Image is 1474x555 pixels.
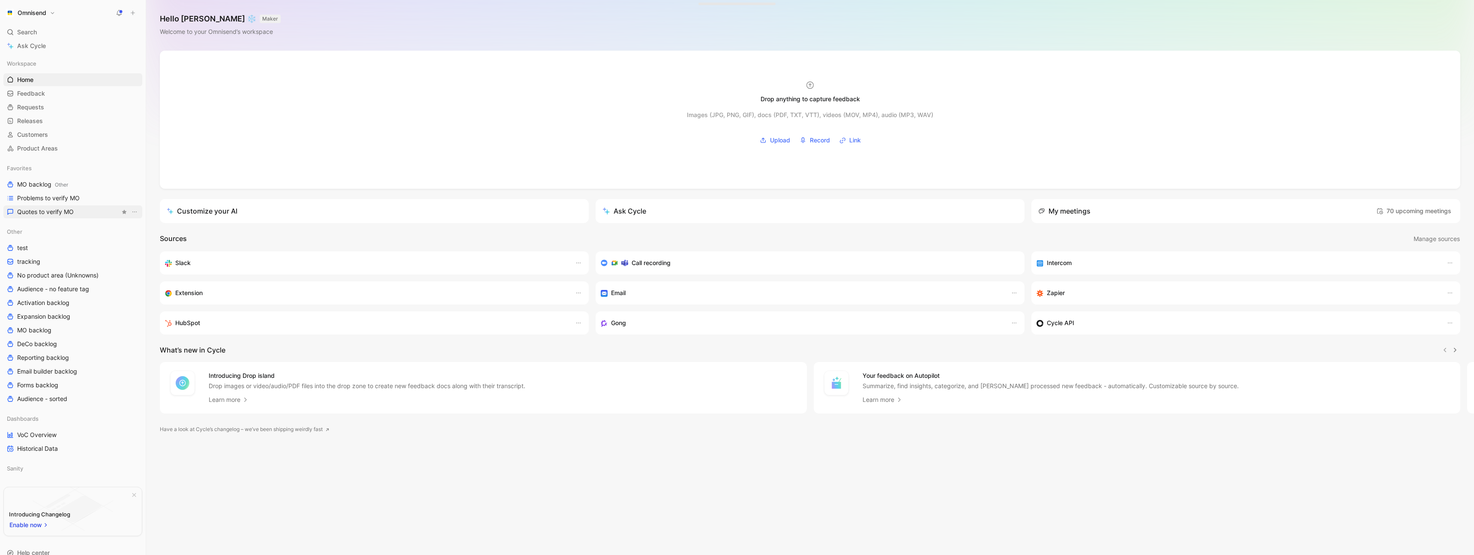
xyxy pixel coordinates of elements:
div: Sync customers & send feedback from custom sources. Get inspired by our favorite use case [1037,318,1438,328]
h1: Hello [PERSON_NAME] ❄️ [160,14,281,24]
button: Ask Cycle [596,199,1025,223]
a: Customers [3,128,142,141]
span: MO backlog [17,180,68,189]
span: Search [17,27,37,37]
a: Requests [3,101,142,114]
button: Enable now [9,519,49,531]
span: Record [810,135,830,145]
p: Summarize, find insights, categorize, and [PERSON_NAME] processed new feedback - automatically. C... [863,382,1239,390]
div: My meetings [1038,206,1091,216]
span: Workspace [7,59,36,68]
div: Ask Cycle [602,206,646,216]
a: Releases [3,115,142,127]
img: Omnisend [6,9,14,17]
button: OmnisendOmnisend [3,7,57,19]
button: Link [836,134,864,147]
span: Sanity [7,464,23,473]
span: Customers [17,130,48,139]
h3: Slack [175,258,191,268]
span: 70 upcoming meetings [1376,206,1451,216]
h1: Omnisend [18,9,46,17]
div: Introducing Changelog [9,509,70,519]
h2: Sources [160,233,187,244]
a: Email builder backlog [3,365,142,378]
h4: Your feedback on Autopilot [863,371,1239,381]
div: OthertesttrackingNo product area (Unknowns)Audience - no feature tagActivation backlogExpansion b... [3,225,142,405]
h3: Gong [611,318,626,328]
a: Have a look at Cycle’s changelog – we’ve been shipping weirdly fast [160,425,330,434]
div: Search [3,26,142,39]
span: Activation backlog [17,299,69,307]
div: Sync your customers, send feedback and get updates in Intercom [1037,258,1438,268]
a: Product Areas [3,142,142,155]
span: Product Areas [17,144,58,153]
div: Workspace [3,57,142,70]
div: Sanity [3,462,142,475]
h3: Zapier [1047,288,1065,298]
span: Forms backlog [17,381,58,389]
button: Manage sources [1413,233,1460,244]
a: Home [3,73,142,86]
span: Requests [17,103,44,112]
a: Ask Cycle [3,39,142,52]
a: Activation backlog [3,296,142,309]
span: Dashboards [7,414,39,423]
div: Customize your AI [167,206,237,216]
span: Ask Cycle [17,41,46,51]
span: Releases [17,117,43,125]
div: Drop anything to capture feedback [761,94,860,104]
img: bg-BLZuj68n.svg [33,487,113,531]
div: Other [3,225,142,238]
a: Audience - no feature tag [3,283,142,296]
div: Favorites [3,162,142,175]
span: Manage sources [1414,234,1460,244]
a: Audience - sorted [3,392,142,405]
a: MO backlogOther [3,178,142,191]
a: Problems to verify MO [3,192,142,205]
span: Quotes to verify MO [17,208,74,216]
a: Expansion backlog [3,310,142,323]
span: Email builder backlog [17,367,77,376]
span: tracking [17,257,40,266]
a: No product area (Unknowns) [3,269,142,282]
span: Upload [770,135,790,145]
span: Reporting backlog [17,353,69,362]
a: Learn more [209,395,249,405]
a: Forms backlog [3,379,142,392]
div: Images (JPG, PNG, GIF), docs (PDF, TXT, VTT), videos (MOV, MP4), audio (MP3, WAV) [687,110,933,120]
div: Capture feedback from thousands of sources with Zapier (survey results, recordings, sheets, etc). [1037,288,1438,298]
span: Problems to verify MO [17,194,80,202]
a: VoC Overview [3,428,142,441]
span: Audience - sorted [17,395,67,403]
span: Expansion backlog [17,312,70,321]
a: Customize your AI [160,199,589,223]
span: Other [55,181,68,188]
h4: Introducing Drop island [209,371,525,381]
a: DeCo backlog [3,338,142,350]
h2: What’s new in Cycle [160,345,225,355]
h3: Extension [175,288,203,298]
p: Drop images or video/audio/PDF files into the drop zone to create new feedback docs along with th... [209,382,525,390]
span: MO backlog [17,326,51,335]
div: Welcome to your Omnisend’s workspace [160,27,281,37]
h3: Email [611,288,626,298]
div: Record & transcribe meetings from Zoom, Meet & Teams. [601,258,1013,268]
span: Audience - no feature tag [17,285,89,293]
a: Historical Data [3,442,142,455]
span: Home [17,75,33,84]
a: tracking [3,255,142,268]
div: Forward emails to your feedback inbox [601,288,1002,298]
span: No product area (Unknowns) [17,271,99,280]
span: Favorites [7,164,32,172]
a: Learn more [863,395,903,405]
a: test [3,241,142,254]
div: Capture feedback from anywhere on the web [165,288,566,298]
button: Upload [757,134,793,147]
button: Record [797,134,833,147]
span: Feedback [17,89,45,98]
div: Sanity [3,462,142,477]
span: Historical Data [17,444,58,453]
span: DeCo backlog [17,340,57,348]
span: Link [849,135,861,145]
span: Enable now [9,520,43,530]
